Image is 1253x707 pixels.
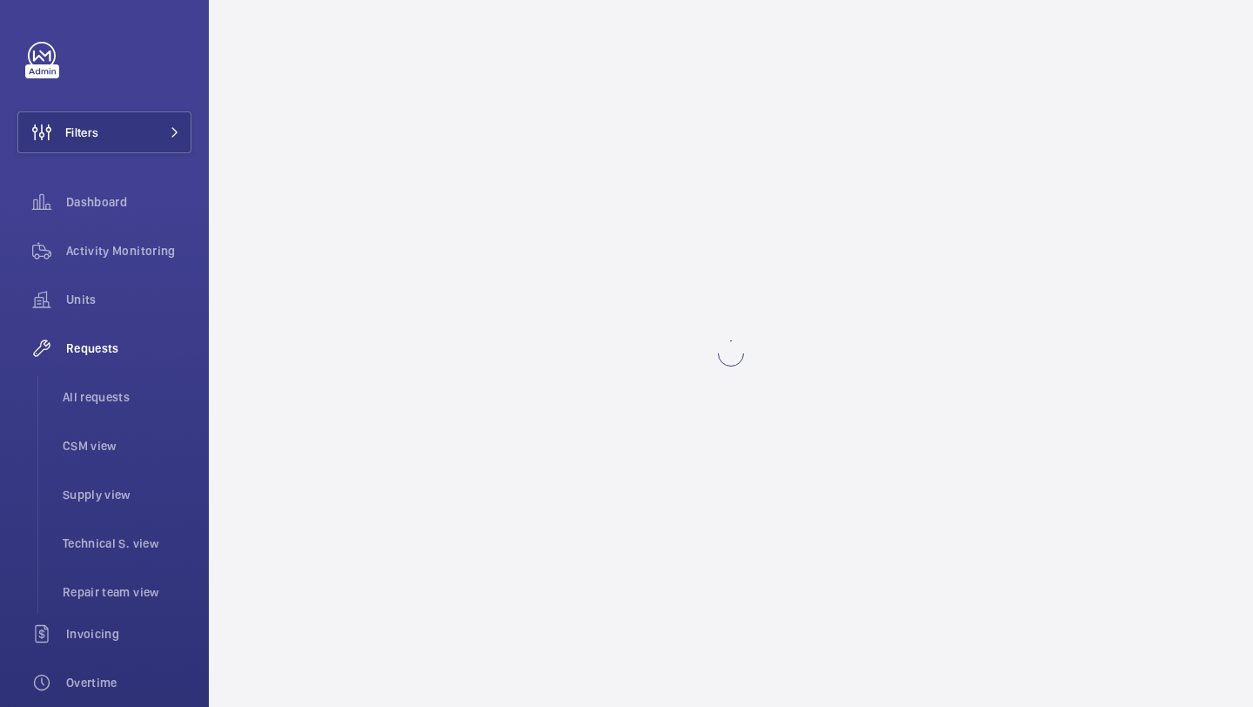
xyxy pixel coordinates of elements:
[66,625,191,643] span: Invoicing
[66,291,191,308] span: Units
[66,340,191,357] span: Requests
[17,111,191,153] button: Filters
[63,486,191,503] span: Supply view
[63,437,191,454] span: CSM view
[63,535,191,552] span: Technical S. view
[66,242,191,259] span: Activity Monitoring
[63,583,191,601] span: Repair team view
[66,193,191,211] span: Dashboard
[63,388,191,406] span: All requests
[66,674,191,691] span: Overtime
[65,124,98,141] span: Filters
